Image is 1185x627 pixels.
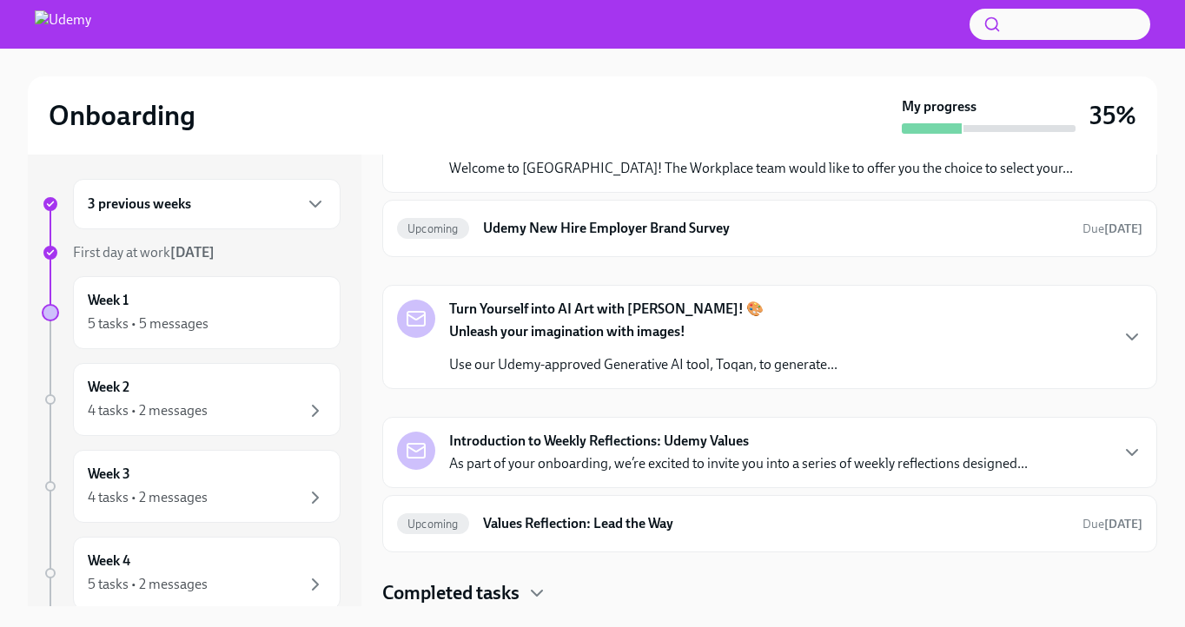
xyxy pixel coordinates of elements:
[449,300,764,319] strong: Turn Yourself into AI Art with [PERSON_NAME]! 🎨
[88,465,130,484] h6: Week 3
[42,276,341,349] a: Week 15 tasks • 5 messages
[1082,221,1142,237] span: August 30th, 2025 10:00
[42,243,341,262] a: First day at work[DATE]
[170,244,215,261] strong: [DATE]
[42,363,341,436] a: Week 24 tasks • 2 messages
[397,510,1142,538] a: UpcomingValues Reflection: Lead the WayDue[DATE]
[73,244,215,261] span: First day at work
[449,323,685,340] strong: Unleash your imagination with images!
[483,514,1069,533] h6: Values Reflection: Lead the Way
[397,214,1142,242] a: UpcomingUdemy New Hire Employer Brand SurveyDue[DATE]
[449,159,1073,178] p: Welcome to [GEOGRAPHIC_DATA]! The Workplace team would like to offer you the choice to select you...
[1082,221,1142,236] span: Due
[382,580,1157,606] div: Completed tasks
[449,432,749,451] strong: Introduction to Weekly Reflections: Udemy Values
[88,314,209,333] div: 5 tasks • 5 messages
[88,401,208,420] div: 4 tasks • 2 messages
[88,551,130,571] h6: Week 4
[35,10,91,38] img: Udemy
[88,488,208,507] div: 4 tasks • 2 messages
[902,97,976,116] strong: My progress
[49,98,195,133] h2: Onboarding
[1104,221,1142,236] strong: [DATE]
[397,222,469,235] span: Upcoming
[42,537,341,610] a: Week 45 tasks • 2 messages
[382,580,520,606] h4: Completed tasks
[42,450,341,523] a: Week 34 tasks • 2 messages
[397,518,469,531] span: Upcoming
[449,454,1028,473] p: As part of your onboarding, we’re excited to invite you into a series of weekly reflections desig...
[88,291,129,310] h6: Week 1
[88,378,129,397] h6: Week 2
[1089,100,1136,131] h3: 35%
[73,179,341,229] div: 3 previous weeks
[449,355,837,374] p: Use our Udemy-approved Generative AI tool, Toqan, to generate...
[88,575,208,594] div: 5 tasks • 2 messages
[1104,517,1142,531] strong: [DATE]
[1082,516,1142,532] span: September 1st, 2025 10:00
[483,219,1069,238] h6: Udemy New Hire Employer Brand Survey
[88,195,191,214] h6: 3 previous weeks
[1082,517,1142,531] span: Due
